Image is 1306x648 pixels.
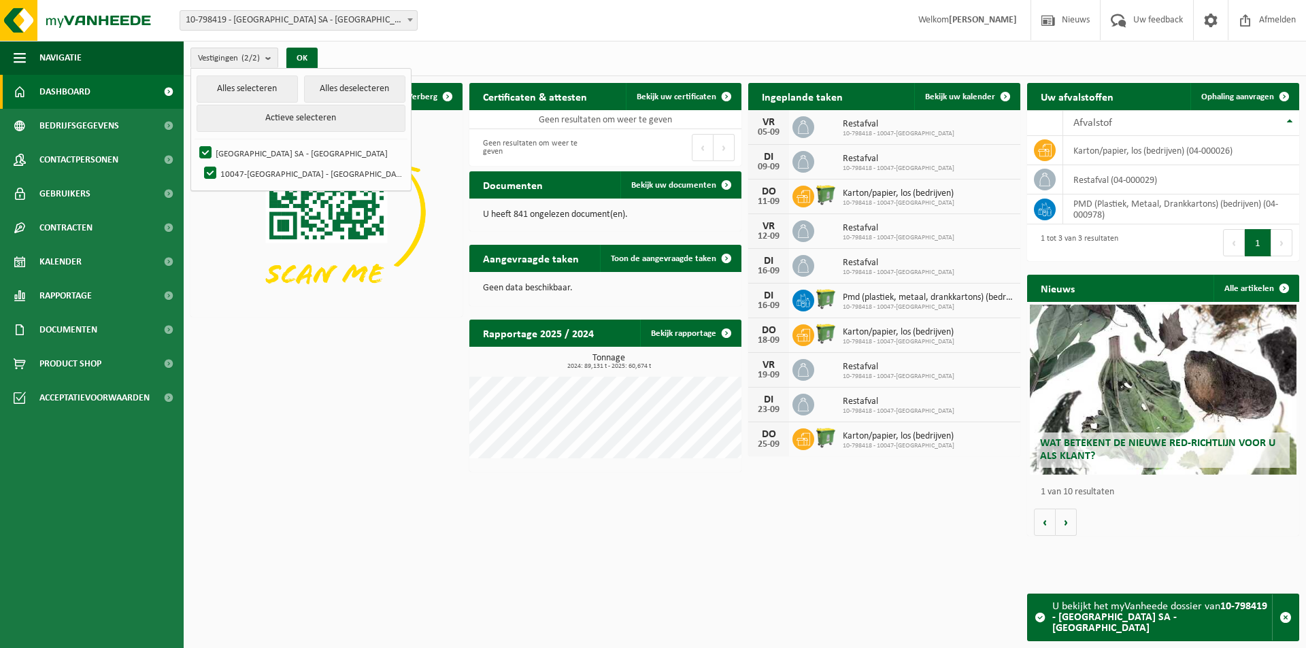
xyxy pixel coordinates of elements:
a: Toon de aangevraagde taken [600,245,740,272]
span: Restafval [843,396,954,407]
span: Kalender [39,245,82,279]
div: 18-09 [755,336,782,345]
strong: 10-798419 - [GEOGRAPHIC_DATA] SA - [GEOGRAPHIC_DATA] [1052,601,1267,634]
button: Vorige [1034,509,1056,536]
span: Contactpersonen [39,143,118,177]
span: 10-798419 - PARC PALACE SA - UCCLE [180,10,418,31]
span: Bedrijfsgegevens [39,109,119,143]
img: WB-0770-HPE-GN-51 [814,288,837,311]
span: 10-798418 - 10047-[GEOGRAPHIC_DATA] [843,303,1014,311]
img: WB-0770-HPE-GN-51 [814,184,837,207]
div: 12-09 [755,232,782,241]
div: VR [755,221,782,232]
p: U heeft 841 ongelezen document(en). [483,210,728,220]
button: Previous [1223,229,1245,256]
div: DI [755,152,782,163]
button: Actieve selecteren [197,105,405,132]
td: Geen resultaten om weer te geven [469,110,741,129]
h2: Rapportage 2025 / 2024 [469,320,607,346]
button: Alles deselecteren [304,75,405,103]
div: DO [755,429,782,440]
span: Vestigingen [198,48,260,69]
td: restafval (04-000029) [1063,165,1299,194]
span: Karton/papier, los (bedrijven) [843,431,954,442]
a: Alle artikelen [1213,275,1298,302]
label: 10047-[GEOGRAPHIC_DATA] - [GEOGRAPHIC_DATA] [201,163,405,184]
div: VR [755,360,782,371]
div: DO [755,325,782,336]
button: OK [286,48,318,69]
span: Restafval [843,223,954,234]
span: 10-798418 - 10047-[GEOGRAPHIC_DATA] [843,407,954,415]
span: Rapportage [39,279,92,313]
p: Geen data beschikbaar. [483,284,728,293]
button: Volgende [1056,509,1077,536]
span: Product Shop [39,347,101,381]
span: Ophaling aanvragen [1201,92,1274,101]
div: 19-09 [755,371,782,380]
span: 10-798418 - 10047-[GEOGRAPHIC_DATA] [843,269,954,277]
span: Verberg [407,92,437,101]
img: WB-0770-HPE-GN-51 [814,426,837,449]
a: Bekijk uw kalender [914,83,1019,110]
span: Bekijk uw documenten [631,181,716,190]
button: Next [1271,229,1292,256]
div: U bekijkt het myVanheede dossier van [1052,594,1272,641]
label: [GEOGRAPHIC_DATA] SA - [GEOGRAPHIC_DATA] [197,143,405,163]
span: 10-798418 - 10047-[GEOGRAPHIC_DATA] [843,338,954,346]
span: Restafval [843,154,954,165]
a: Bekijk rapportage [640,320,740,347]
p: 1 van 10 resultaten [1041,488,1292,497]
h2: Documenten [469,171,556,198]
a: Ophaling aanvragen [1190,83,1298,110]
span: Gebruikers [39,177,90,211]
span: Bekijk uw certificaten [637,92,716,101]
a: Bekijk uw documenten [620,171,740,199]
span: Pmd (plastiek, metaal, drankkartons) (bedrijven) [843,292,1014,303]
span: Restafval [843,362,954,373]
span: Wat betekent de nieuwe RED-richtlijn voor u als klant? [1040,438,1275,462]
div: 23-09 [755,405,782,415]
span: 10-798418 - 10047-[GEOGRAPHIC_DATA] [843,165,954,173]
button: Previous [692,134,714,161]
h2: Aangevraagde taken [469,245,592,271]
img: WB-0770-HPE-GN-51 [814,322,837,345]
span: 10-798418 - 10047-[GEOGRAPHIC_DATA] [843,130,954,138]
button: Verberg [397,83,461,110]
div: DI [755,256,782,267]
span: Afvalstof [1073,118,1112,129]
span: Restafval [843,258,954,269]
div: VR [755,117,782,128]
span: 10-798418 - 10047-[GEOGRAPHIC_DATA] [843,442,954,450]
span: Navigatie [39,41,82,75]
span: Documenten [39,313,97,347]
span: Bekijk uw kalender [925,92,995,101]
span: Restafval [843,119,954,130]
div: DO [755,186,782,197]
button: Next [714,134,735,161]
span: 10-798418 - 10047-[GEOGRAPHIC_DATA] [843,199,954,207]
div: 25-09 [755,440,782,449]
div: 09-09 [755,163,782,172]
count: (2/2) [241,54,260,63]
span: Acceptatievoorwaarden [39,381,150,415]
h2: Ingeplande taken [748,83,856,109]
span: 10-798418 - 10047-[GEOGRAPHIC_DATA] [843,373,954,381]
div: DI [755,290,782,301]
span: Toon de aangevraagde taken [611,254,716,263]
strong: [PERSON_NAME] [949,15,1017,25]
button: Vestigingen(2/2) [190,48,278,68]
h2: Nieuws [1027,275,1088,301]
button: Alles selecteren [197,75,298,103]
span: Karton/papier, los (bedrijven) [843,188,954,199]
span: Dashboard [39,75,90,109]
span: Karton/papier, los (bedrijven) [843,327,954,338]
h2: Certificaten & attesten [469,83,601,109]
div: 16-09 [755,267,782,276]
div: 11-09 [755,197,782,207]
div: 05-09 [755,128,782,137]
a: Bekijk uw certificaten [626,83,740,110]
a: Wat betekent de nieuwe RED-richtlijn voor u als klant? [1030,305,1296,475]
div: Geen resultaten om weer te geven [476,133,599,163]
div: DI [755,394,782,405]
